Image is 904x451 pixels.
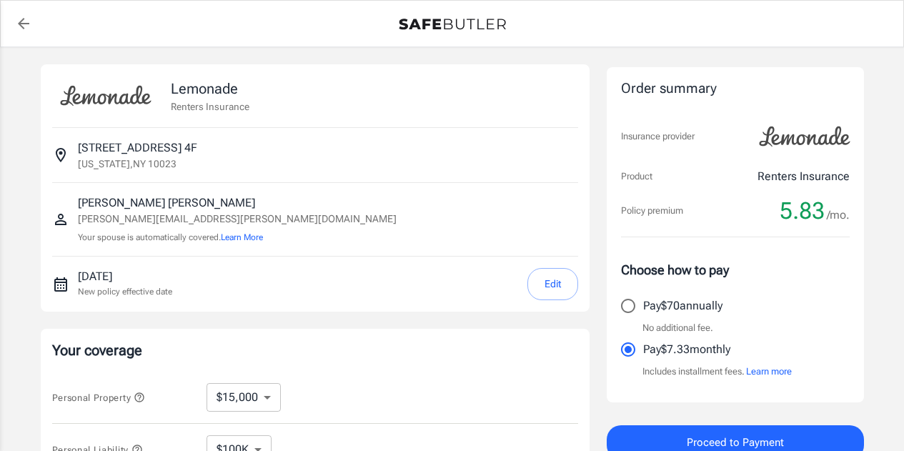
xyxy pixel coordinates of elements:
[52,392,145,403] span: Personal Property
[642,365,792,379] p: Includes installment fees.
[642,321,713,335] p: No additional fee.
[78,285,172,298] p: New policy effective date
[621,129,695,144] p: Insurance provider
[52,340,578,360] p: Your coverage
[399,19,506,30] img: Back to quotes
[78,139,197,157] p: [STREET_ADDRESS] 4F
[780,197,825,225] span: 5.83
[751,117,858,157] img: Lemonade
[9,9,38,38] a: back to quotes
[78,268,172,285] p: [DATE]
[621,204,683,218] p: Policy premium
[621,169,652,184] p: Product
[78,157,177,171] p: [US_STATE] , NY 10023
[221,231,263,244] button: Learn More
[758,168,850,185] p: Renters Insurance
[643,341,730,358] p: Pay $7.33 monthly
[78,231,397,244] p: Your spouse is automatically covered.
[643,297,722,314] p: Pay $70 annually
[52,76,159,116] img: Lemonade
[621,260,850,279] p: Choose how to pay
[52,147,69,164] svg: Insured address
[52,211,69,228] svg: Insured person
[171,78,249,99] p: Lemonade
[621,79,850,99] div: Order summary
[78,212,397,227] p: [PERSON_NAME][EMAIL_ADDRESS][PERSON_NAME][DOMAIN_NAME]
[527,268,578,300] button: Edit
[78,194,397,212] p: [PERSON_NAME] [PERSON_NAME]
[171,99,249,114] p: Renters Insurance
[52,276,69,293] svg: New policy start date
[52,389,145,406] button: Personal Property
[827,205,850,225] span: /mo.
[746,365,792,379] button: Learn more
